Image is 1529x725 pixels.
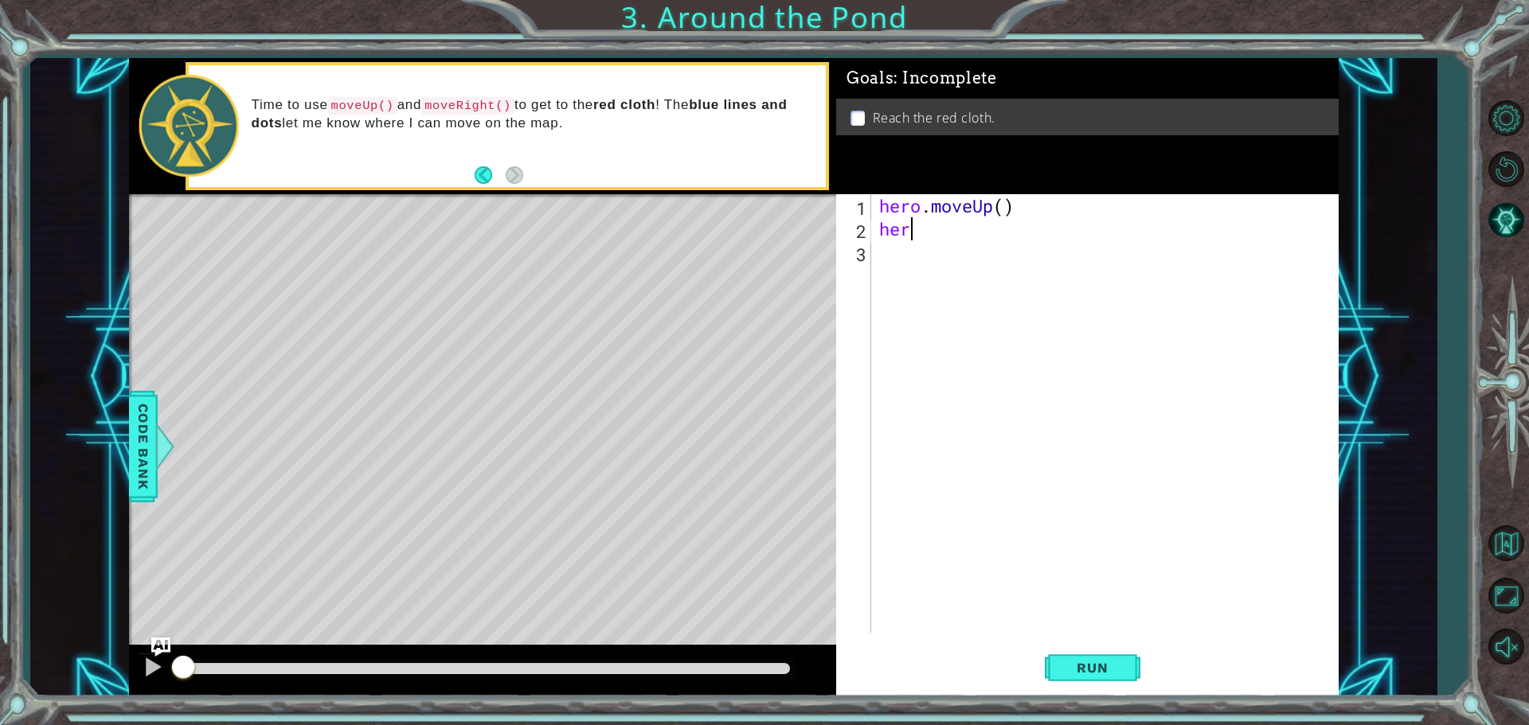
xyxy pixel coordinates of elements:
[894,68,996,88] span: : Incomplete
[839,220,871,243] div: 2
[1483,146,1529,192] button: Restart Level
[421,97,514,115] code: moveRight()
[1483,573,1529,619] button: Maximize Browser
[1045,642,1140,692] button: Shift+Enter: Run current code.
[1483,95,1529,141] button: Level Options
[1061,660,1124,676] span: Run
[252,96,815,132] p: Time to use and to get to the ! The let me know where I can move on the map.
[131,398,156,495] span: Code Bank
[1483,624,1529,670] button: Unmute
[1483,520,1529,567] button: Back to Map
[506,166,523,184] button: Next
[593,97,655,112] strong: red cloth
[328,97,397,115] code: moveUp()
[839,197,871,220] div: 1
[847,68,997,88] span: Goals
[839,243,871,266] div: 3
[873,109,995,127] p: Reach the red cloth.
[1483,518,1529,571] a: Back to Map
[1483,197,1529,243] button: AI Hint
[137,653,169,685] button: Ctrl + P: Pause
[475,166,506,184] button: Back
[151,637,170,657] button: Ask AI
